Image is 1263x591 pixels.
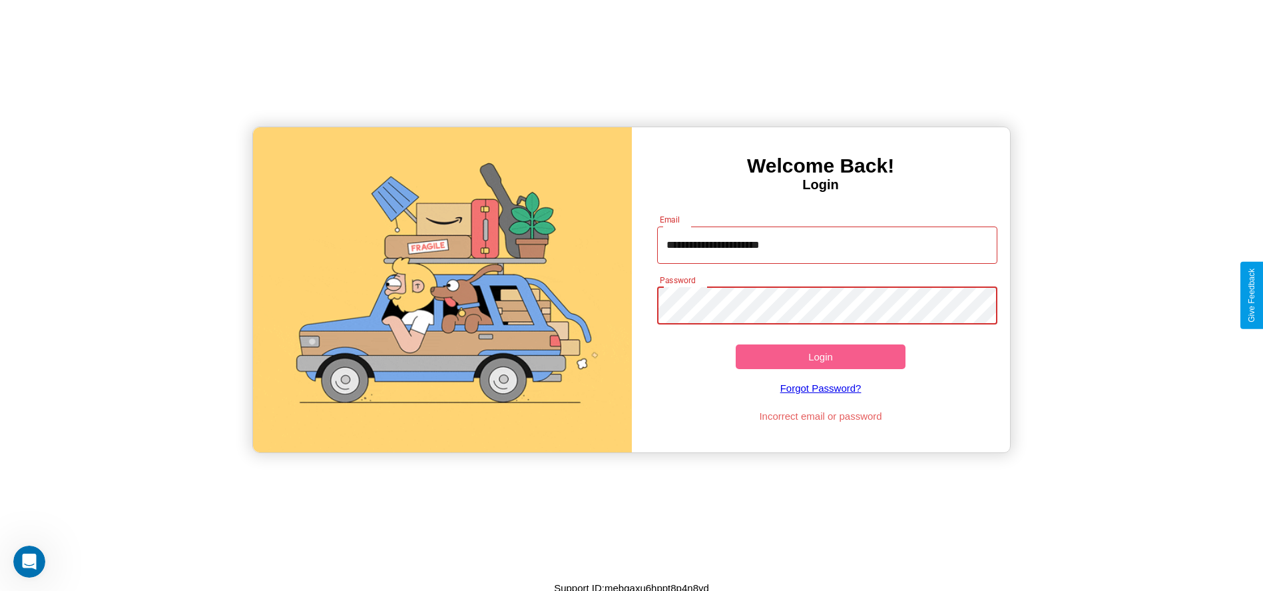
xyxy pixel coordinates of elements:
[660,214,680,225] label: Email
[632,155,1010,177] h3: Welcome Back!
[13,546,45,578] iframe: Intercom live chat
[660,275,695,286] label: Password
[736,344,906,369] button: Login
[253,127,631,452] img: gif
[650,407,991,425] p: Incorrect email or password
[650,369,991,407] a: Forgot Password?
[1247,269,1256,322] div: Give Feedback
[632,177,1010,193] h4: Login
